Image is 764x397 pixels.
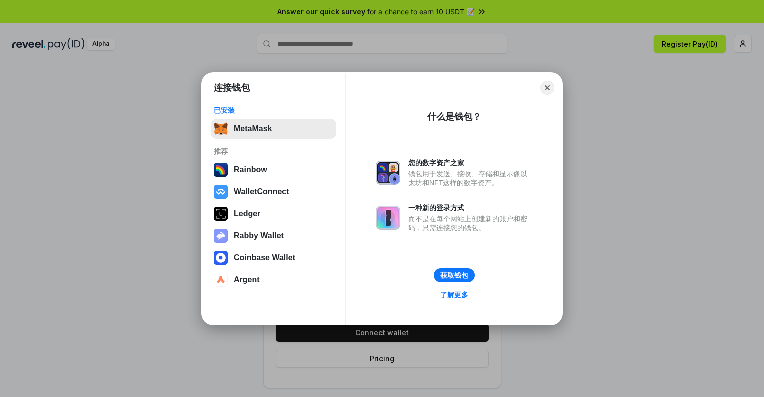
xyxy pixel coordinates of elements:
img: svg+xml,%3Csvg%20fill%3D%22none%22%20height%3D%2233%22%20viewBox%3D%220%200%2035%2033%22%20width%... [214,122,228,136]
button: MetaMask [211,119,336,139]
img: svg+xml,%3Csvg%20width%3D%2228%22%20height%3D%2228%22%20viewBox%3D%220%200%2028%2028%22%20fill%3D... [214,251,228,265]
img: svg+xml,%3Csvg%20xmlns%3D%22http%3A%2F%2Fwww.w3.org%2F2000%2Fsvg%22%20fill%3D%22none%22%20viewBox... [214,229,228,243]
div: MetaMask [234,124,272,133]
button: Rabby Wallet [211,226,336,246]
div: Rainbow [234,165,267,174]
img: svg+xml,%3Csvg%20xmlns%3D%22http%3A%2F%2Fwww.w3.org%2F2000%2Fsvg%22%20fill%3D%22none%22%20viewBox... [376,161,400,185]
h1: 连接钱包 [214,82,250,94]
button: 获取钱包 [434,268,475,282]
div: Rabby Wallet [234,231,284,240]
div: 钱包用于发送、接收、存储和显示像以太坊和NFT这样的数字资产。 [408,169,532,187]
button: WalletConnect [211,182,336,202]
img: svg+xml,%3Csvg%20xmlns%3D%22http%3A%2F%2Fwww.w3.org%2F2000%2Fsvg%22%20width%3D%2228%22%20height%3... [214,207,228,221]
img: svg+xml,%3Csvg%20width%3D%2228%22%20height%3D%2228%22%20viewBox%3D%220%200%2028%2028%22%20fill%3D... [214,185,228,199]
div: 您的数字资产之家 [408,158,532,167]
div: WalletConnect [234,187,289,196]
img: svg+xml,%3Csvg%20width%3D%2228%22%20height%3D%2228%22%20viewBox%3D%220%200%2028%2028%22%20fill%3D... [214,273,228,287]
button: Ledger [211,204,336,224]
div: 获取钱包 [440,271,468,280]
button: Rainbow [211,160,336,180]
button: Coinbase Wallet [211,248,336,268]
button: Close [540,81,554,95]
div: 什么是钱包？ [427,111,481,123]
img: svg+xml,%3Csvg%20width%3D%22120%22%20height%3D%22120%22%20viewBox%3D%220%200%20120%20120%22%20fil... [214,163,228,177]
div: Argent [234,275,260,284]
div: Ledger [234,209,260,218]
div: 一种新的登录方式 [408,203,532,212]
div: 已安装 [214,106,333,115]
button: Argent [211,270,336,290]
div: 而不是在每个网站上创建新的账户和密码，只需连接您的钱包。 [408,214,532,232]
div: Coinbase Wallet [234,253,295,262]
div: 了解更多 [440,290,468,299]
a: 了解更多 [434,288,474,301]
div: 推荐 [214,147,333,156]
img: svg+xml,%3Csvg%20xmlns%3D%22http%3A%2F%2Fwww.w3.org%2F2000%2Fsvg%22%20fill%3D%22none%22%20viewBox... [376,206,400,230]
